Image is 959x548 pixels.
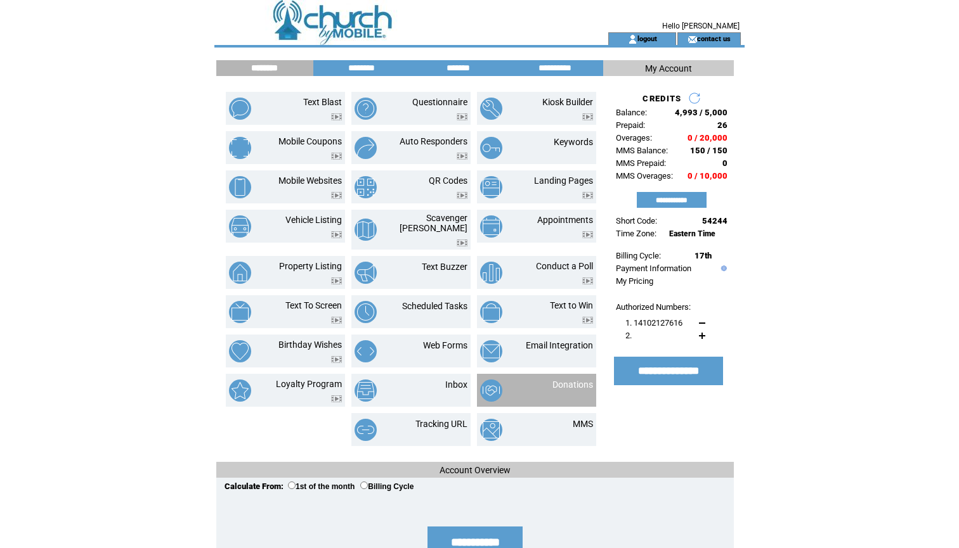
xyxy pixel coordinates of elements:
[412,97,467,107] a: Questionnaire
[229,215,251,238] img: vehicle-listing.png
[285,300,342,310] a: Text To Screen
[457,192,467,199] img: video.png
[331,192,342,199] img: video.png
[355,176,377,198] img: qr-codes.png
[457,153,467,160] img: video.png
[582,277,593,284] img: video.png
[355,137,377,159] img: auto-responders.png
[278,136,342,146] a: Mobile Coupons
[288,482,355,491] label: 1st of the month
[662,22,740,30] span: Hello [PERSON_NAME]
[645,63,692,73] span: My Account
[625,331,632,340] span: 2.
[229,98,251,120] img: text-blast.png
[582,192,593,199] img: video.png
[697,34,731,42] a: contact us
[480,379,502,402] img: donations.png
[285,215,342,225] a: Vehicle Listing
[643,94,681,103] span: CREDITS
[688,171,727,181] span: 0 / 10,000
[303,97,342,107] a: Text Blast
[480,262,502,284] img: conduct-a-poll.png
[616,108,647,117] span: Balance:
[688,34,697,44] img: contact_us_icon.gif
[702,216,727,226] span: 54244
[225,481,284,491] span: Calculate From:
[480,98,502,120] img: kiosk-builder.png
[360,481,368,489] input: Billing Cycle
[552,379,593,390] a: Donations
[616,264,691,273] a: Payment Information
[355,379,377,402] img: inbox.png
[537,215,593,225] a: Appointments
[355,219,377,241] img: scavenger-hunt.png
[331,113,342,120] img: video.png
[688,133,727,143] span: 0 / 20,000
[278,175,342,186] a: Mobile Websites
[440,465,511,475] span: Account Overview
[554,137,593,147] a: Keywords
[457,113,467,120] img: video.png
[616,251,661,260] span: Billing Cycle:
[536,261,593,271] a: Conduct a Poll
[717,120,727,130] span: 26
[573,419,593,429] a: MMS
[616,158,666,168] span: MMS Prepaid:
[445,379,467,390] a: Inbox
[542,97,593,107] a: Kiosk Builder
[422,262,467,272] a: Text Buzzer
[360,482,414,491] label: Billing Cycle
[457,239,467,246] img: video.png
[550,300,593,310] a: Text to Win
[616,302,691,312] span: Authorized Numbers:
[628,34,637,44] img: account_icon.gif
[675,108,727,117] span: 4,993 / 5,000
[480,215,502,238] img: appointments.png
[616,229,656,238] span: Time Zone:
[616,276,653,286] a: My Pricing
[355,301,377,323] img: scheduled-tasks.png
[690,146,727,155] span: 150 / 150
[331,231,342,238] img: video.png
[229,340,251,362] img: birthday-wishes.png
[415,419,467,429] a: Tracking URL
[616,171,673,181] span: MMS Overages:
[480,301,502,323] img: text-to-win.png
[423,340,467,350] a: Web Forms
[355,98,377,120] img: questionnaire.png
[722,158,727,168] span: 0
[429,175,467,186] a: QR Codes
[625,318,682,328] span: 1. 14102127616
[616,216,657,226] span: Short Code:
[276,379,342,389] a: Loyalty Program
[695,251,712,260] span: 17th
[331,153,342,160] img: video.png
[582,231,593,238] img: video.png
[480,419,502,441] img: mms.png
[616,133,652,143] span: Overages:
[355,340,377,362] img: web-forms.png
[331,356,342,363] img: video.png
[331,317,342,324] img: video.png
[582,113,593,120] img: video.png
[616,120,645,130] span: Prepaid:
[669,229,715,238] span: Eastern Time
[582,317,593,324] img: video.png
[331,395,342,402] img: video.png
[355,419,377,441] img: tracking-url.png
[279,261,342,271] a: Property Listing
[718,265,727,271] img: help.gif
[229,137,251,159] img: mobile-coupons.png
[278,340,342,350] a: Birthday Wishes
[402,301,467,311] a: Scheduled Tasks
[288,481,296,489] input: 1st of the month
[400,136,467,146] a: Auto Responders
[637,34,657,42] a: logout
[355,262,377,284] img: text-buzzer.png
[534,175,593,186] a: Landing Pages
[400,213,467,233] a: Scavenger [PERSON_NAME]
[229,379,251,402] img: loyalty-program.png
[526,340,593,350] a: Email Integration
[480,137,502,159] img: keywords.png
[480,340,502,362] img: email-integration.png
